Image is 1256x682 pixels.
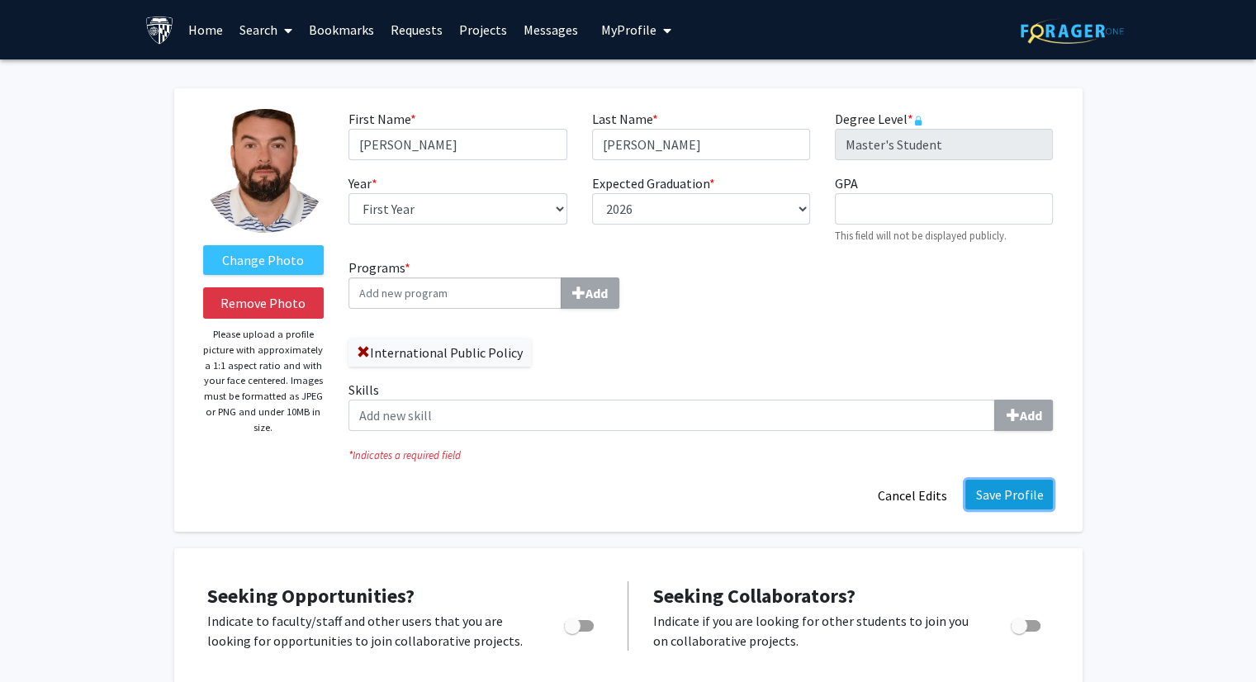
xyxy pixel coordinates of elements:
input: SkillsAdd [348,400,995,431]
b: Add [1019,407,1041,424]
b: Add [585,285,608,301]
label: Year [348,173,377,193]
img: Johns Hopkins University Logo [145,16,174,45]
label: ChangeProfile Picture [203,245,325,275]
button: Programs* [561,277,619,309]
label: Degree Level [835,109,923,129]
img: Profile Picture [203,109,327,233]
svg: This information is provided and automatically updated by Johns Hopkins University and is not edi... [913,116,923,126]
label: International Public Policy [348,339,531,367]
p: Please upload a profile picture with approximately a 1:1 aspect ratio and with your face centered... [203,327,325,435]
iframe: Chat [12,608,70,670]
button: Cancel Edits [866,480,957,511]
a: Messages [515,1,586,59]
div: Toggle [1004,611,1050,636]
label: First Name [348,109,416,129]
label: GPA [835,173,858,193]
a: Home [180,1,231,59]
label: Expected Graduation [592,173,715,193]
button: Save Profile [965,480,1053,509]
img: ForagerOne Logo [1021,18,1124,44]
label: Skills [348,380,1053,431]
button: Skills [994,400,1053,431]
p: Indicate to faculty/staff and other users that you are looking for opportunities to join collabor... [207,611,533,651]
a: Search [231,1,301,59]
span: Seeking Opportunities? [207,583,415,609]
a: Bookmarks [301,1,382,59]
small: This field will not be displayed publicly. [835,229,1007,242]
input: Programs*Add [348,277,562,309]
span: My Profile [601,21,656,38]
button: Remove Photo [203,287,325,319]
a: Requests [382,1,451,59]
i: Indicates a required field [348,448,1053,463]
label: Programs [348,258,689,309]
div: Toggle [557,611,603,636]
a: Projects [451,1,515,59]
p: Indicate if you are looking for other students to join you on collaborative projects. [653,611,979,651]
span: Seeking Collaborators? [653,583,856,609]
label: Last Name [592,109,658,129]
